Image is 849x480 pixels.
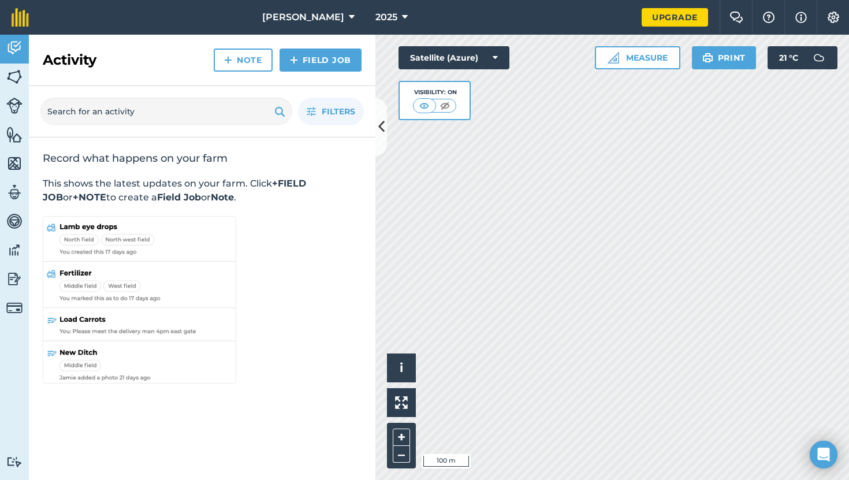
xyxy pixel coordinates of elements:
img: svg+xml;base64,PD94bWwgdmVyc2lvbj0iMS4wIiBlbmNvZGluZz0idXRmLTgiPz4KPCEtLSBHZW5lcmF0b3I6IEFkb2JlIE... [807,46,831,69]
img: svg+xml;base64,PHN2ZyB4bWxucz0iaHR0cDovL3d3dy53My5vcmcvMjAwMC9zdmciIHdpZHRoPSI1MCIgaGVpZ2h0PSI0MC... [417,100,431,111]
img: svg+xml;base64,PHN2ZyB4bWxucz0iaHR0cDovL3d3dy53My5vcmcvMjAwMC9zdmciIHdpZHRoPSI1NiIgaGVpZ2h0PSI2MC... [6,155,23,172]
img: svg+xml;base64,PD94bWwgdmVyc2lvbj0iMS4wIiBlbmNvZGluZz0idXRmLTgiPz4KPCEtLSBHZW5lcmF0b3I6IEFkb2JlIE... [6,270,23,288]
div: Open Intercom Messenger [810,441,837,468]
button: 21 °C [768,46,837,69]
button: Filters [298,98,364,125]
button: i [387,354,416,382]
span: i [400,360,403,375]
img: svg+xml;base64,PHN2ZyB4bWxucz0iaHR0cDovL3d3dy53My5vcmcvMjAwMC9zdmciIHdpZHRoPSI1MCIgaGVpZ2h0PSI0MC... [438,100,452,111]
a: Field Job [280,49,362,72]
img: svg+xml;base64,PD94bWwgdmVyc2lvbj0iMS4wIiBlbmNvZGluZz0idXRmLTgiPz4KPCEtLSBHZW5lcmF0b3I6IEFkb2JlIE... [6,241,23,259]
span: 2025 [375,10,397,24]
img: Four arrows, one pointing top left, one top right, one bottom right and the last bottom left [395,396,408,409]
img: svg+xml;base64,PD94bWwgdmVyc2lvbj0iMS4wIiBlbmNvZGluZz0idXRmLTgiPz4KPCEtLSBHZW5lcmF0b3I6IEFkb2JlIE... [6,98,23,114]
button: + [393,429,410,446]
img: svg+xml;base64,PD94bWwgdmVyc2lvbj0iMS4wIiBlbmNvZGluZz0idXRmLTgiPz4KPCEtLSBHZW5lcmF0b3I6IEFkb2JlIE... [6,300,23,316]
strong: Note [211,192,234,203]
img: svg+xml;base64,PD94bWwgdmVyc2lvbj0iMS4wIiBlbmNvZGluZz0idXRmLTgiPz4KPCEtLSBHZW5lcmF0b3I6IEFkb2JlIE... [6,456,23,467]
button: – [393,446,410,463]
a: Note [214,49,273,72]
img: A question mark icon [762,12,776,23]
h2: Activity [43,51,96,69]
button: Measure [595,46,680,69]
img: svg+xml;base64,PHN2ZyB4bWxucz0iaHR0cDovL3d3dy53My5vcmcvMjAwMC9zdmciIHdpZHRoPSIxNCIgaGVpZ2h0PSIyNC... [290,53,298,67]
strong: Field Job [157,192,201,203]
img: svg+xml;base64,PHN2ZyB4bWxucz0iaHR0cDovL3d3dy53My5vcmcvMjAwMC9zdmciIHdpZHRoPSIxNyIgaGVpZ2h0PSIxNy... [795,10,807,24]
input: Search for an activity [40,98,292,125]
span: Filters [322,105,355,118]
img: Ruler icon [608,52,619,64]
img: svg+xml;base64,PHN2ZyB4bWxucz0iaHR0cDovL3d3dy53My5vcmcvMjAwMC9zdmciIHdpZHRoPSIxOSIgaGVpZ2h0PSIyNC... [702,51,713,65]
div: Visibility: On [413,88,457,97]
img: svg+xml;base64,PHN2ZyB4bWxucz0iaHR0cDovL3d3dy53My5vcmcvMjAwMC9zdmciIHdpZHRoPSI1NiIgaGVpZ2h0PSI2MC... [6,68,23,85]
p: This shows the latest updates on your farm. Click or to create a or . [43,177,362,204]
span: [PERSON_NAME] [262,10,344,24]
strong: +NOTE [73,192,106,203]
img: fieldmargin Logo [12,8,29,27]
button: Print [692,46,757,69]
img: Two speech bubbles overlapping with the left bubble in the forefront [729,12,743,23]
img: svg+xml;base64,PD94bWwgdmVyc2lvbj0iMS4wIiBlbmNvZGluZz0idXRmLTgiPz4KPCEtLSBHZW5lcmF0b3I6IEFkb2JlIE... [6,184,23,201]
a: Upgrade [642,8,708,27]
img: svg+xml;base64,PD94bWwgdmVyc2lvbj0iMS4wIiBlbmNvZGluZz0idXRmLTgiPz4KPCEtLSBHZW5lcmF0b3I6IEFkb2JlIE... [6,213,23,230]
img: svg+xml;base64,PD94bWwgdmVyc2lvbj0iMS4wIiBlbmNvZGluZz0idXRmLTgiPz4KPCEtLSBHZW5lcmF0b3I6IEFkb2JlIE... [6,39,23,57]
span: 21 ° C [779,46,798,69]
h2: Record what happens on your farm [43,151,362,165]
img: A cog icon [826,12,840,23]
img: svg+xml;base64,PHN2ZyB4bWxucz0iaHR0cDovL3d3dy53My5vcmcvMjAwMC9zdmciIHdpZHRoPSI1NiIgaGVpZ2h0PSI2MC... [6,126,23,143]
img: svg+xml;base64,PHN2ZyB4bWxucz0iaHR0cDovL3d3dy53My5vcmcvMjAwMC9zdmciIHdpZHRoPSIxOSIgaGVpZ2h0PSIyNC... [274,105,285,118]
button: Satellite (Azure) [399,46,509,69]
img: svg+xml;base64,PHN2ZyB4bWxucz0iaHR0cDovL3d3dy53My5vcmcvMjAwMC9zdmciIHdpZHRoPSIxNCIgaGVpZ2h0PSIyNC... [224,53,232,67]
